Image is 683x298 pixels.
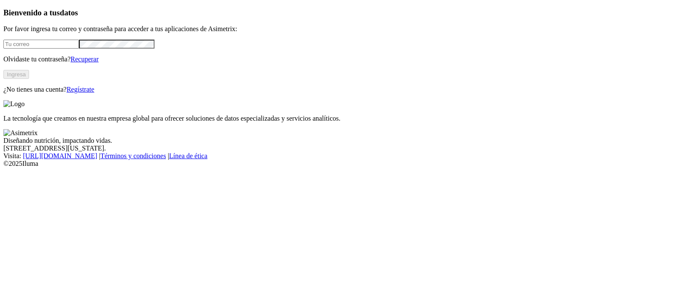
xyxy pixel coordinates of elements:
button: Ingresa [3,70,29,79]
div: © 2025 Iluma [3,160,680,168]
p: ¿No tienes una cuenta? [3,86,680,93]
div: [STREET_ADDRESS][US_STATE]. [3,145,680,152]
img: Asimetrix [3,129,38,137]
span: datos [60,8,78,17]
input: Tu correo [3,40,79,49]
p: Por favor ingresa tu correo y contraseña para acceder a tus aplicaciones de Asimetrix: [3,25,680,33]
a: Línea de ética [169,152,207,159]
a: Regístrate [67,86,94,93]
a: Términos y condiciones [100,152,166,159]
p: La tecnología que creamos en nuestra empresa global para ofrecer soluciones de datos especializad... [3,115,680,122]
a: Recuperar [70,55,99,63]
h3: Bienvenido a tus [3,8,680,17]
p: Olvidaste tu contraseña? [3,55,680,63]
img: Logo [3,100,25,108]
a: [URL][DOMAIN_NAME] [23,152,97,159]
div: Visita : | | [3,152,680,160]
div: Diseñando nutrición, impactando vidas. [3,137,680,145]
